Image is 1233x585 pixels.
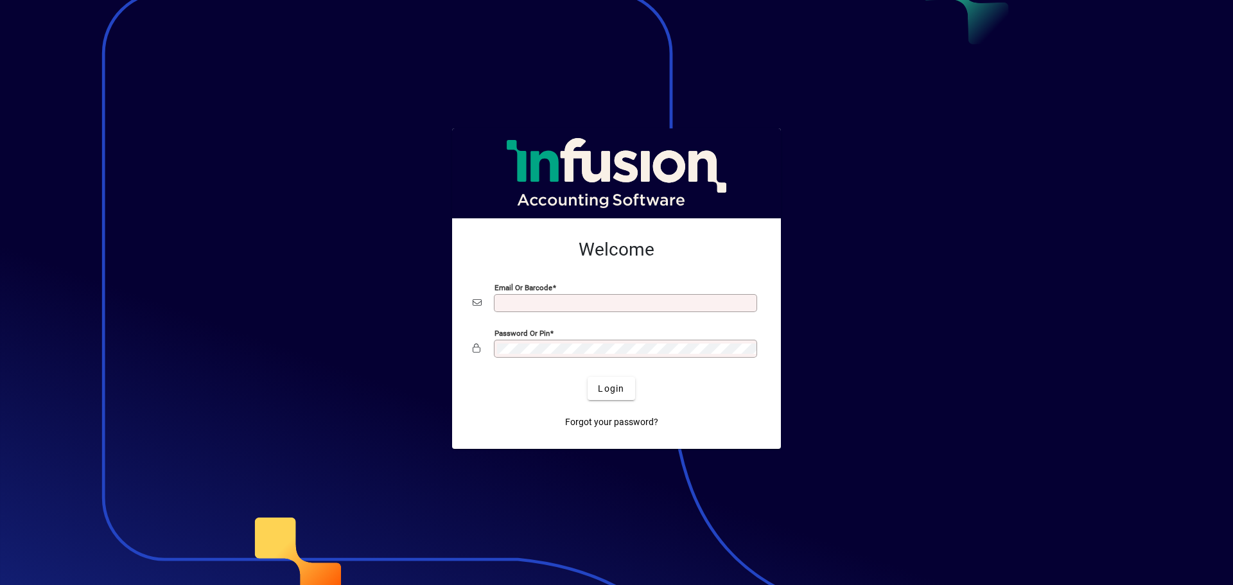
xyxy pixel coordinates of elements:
[598,382,624,396] span: Login
[588,377,634,400] button: Login
[473,239,760,261] h2: Welcome
[560,410,663,433] a: Forgot your password?
[494,283,552,292] mat-label: Email or Barcode
[494,329,550,338] mat-label: Password or Pin
[565,415,658,429] span: Forgot your password?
